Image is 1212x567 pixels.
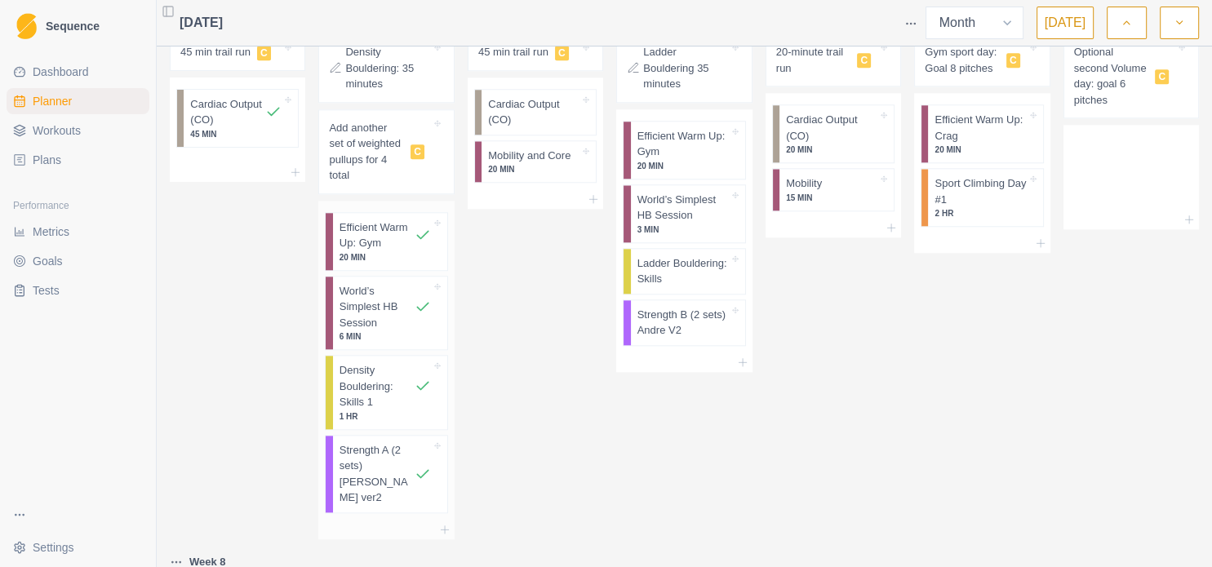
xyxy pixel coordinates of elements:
[468,33,603,71] div: 45 min trail runC
[340,330,431,343] p: 6 MIN
[33,253,63,269] span: Goals
[488,148,570,164] p: Mobility and Core
[190,128,282,140] p: 45 MIN
[325,276,447,351] div: World’s Simplest HB Session6 MIN
[340,251,431,264] p: 20 MIN
[318,109,454,194] div: Add another set of weighted pullups for 4 totalC
[935,207,1026,219] p: 2 HR
[474,89,597,135] div: Cardiac Output (CO)
[623,121,745,179] div: Efficient Warm Up: Gym20 MIN
[180,13,223,33] span: [DATE]
[637,128,729,160] p: Efficient Warm Up: Gym
[921,104,1043,163] div: Efficient Warm Up: Crag20 MIN
[1074,44,1149,108] p: Optional second Volume day: goal 6 pitches
[7,248,149,274] a: Goals
[488,96,579,128] p: Cardiac Output (CO)
[16,13,37,40] img: Logo
[1063,33,1199,118] div: Optional second Volume day: goal 6 pitchesC
[7,7,149,46] a: LogoSequence
[1155,69,1169,84] span: C
[555,46,569,60] span: C
[766,33,901,86] div: 20-minute trail runC
[1037,7,1094,39] button: [DATE]
[180,44,251,60] p: 45 min trail run
[488,163,579,175] p: 20 MIN
[340,283,415,331] p: World’s Simplest HB Session
[786,192,877,204] p: 15 MIN
[935,144,1026,156] p: 20 MIN
[623,248,745,295] div: Ladder Bouldering: Skills
[33,122,81,139] span: Workouts
[340,219,415,251] p: Efficient Warm Up: Gym
[623,184,745,243] div: World’s Simplest HB Session3 MIN
[7,219,149,245] a: Metrics
[7,534,149,560] button: Settings
[921,168,1043,227] div: Sport Climbing Day #12 HR
[33,282,60,299] span: Tests
[623,299,745,346] div: Strength B (2 sets) Andre V2
[33,93,72,109] span: Planner
[33,152,61,168] span: Plans
[1006,53,1020,68] span: C
[7,277,149,303] a: Tests
[914,33,1050,86] div: Gym sport day: Goal 8 pitchesC
[325,435,447,513] div: Strength A (2 sets) [PERSON_NAME] ver2
[637,192,729,224] p: World’s Simplest HB Session
[637,255,729,287] p: Ladder Bouldering: Skills
[935,112,1026,144] p: Efficient Warm Up: Crag
[257,46,271,60] span: C
[340,410,431,423] p: 1 HR
[170,33,305,71] div: 45 min trail runC
[857,53,871,68] span: C
[7,193,149,219] div: Performance
[772,104,895,163] div: Cardiac Output (CO)20 MIN
[329,120,404,184] p: Add another set of weighted pullups for 4 total
[33,64,89,80] span: Dashboard
[772,168,895,211] div: Mobility15 MIN
[786,144,877,156] p: 20 MIN
[190,96,265,128] p: Cardiac Output (CO)
[637,307,729,339] p: Strength B (2 sets) Andre V2
[340,442,415,506] p: Strength A (2 sets) [PERSON_NAME] ver2
[925,44,1000,76] p: Gym sport day: Goal 8 pitches
[33,224,69,240] span: Metrics
[7,117,149,144] a: Workouts
[776,44,851,76] p: 20-minute trail run
[325,212,447,271] div: Efficient Warm Up: Gym20 MIN
[340,362,415,410] p: Density Bouldering: Skills 1
[7,147,149,173] a: Plans
[46,20,100,32] span: Sequence
[318,33,454,103] div: Density Bouldering: 35 minutes
[637,224,729,236] p: 3 MIN
[478,44,548,60] p: 45 min trail run
[411,144,424,159] span: C
[637,160,729,172] p: 20 MIN
[786,175,822,192] p: Mobility
[325,355,447,430] div: Density Bouldering: Skills 11 HR
[7,88,149,114] a: Planner
[616,33,752,103] div: Ladder Bouldering 35 minutes
[345,44,430,92] p: Density Bouldering: 35 minutes
[7,59,149,85] a: Dashboard
[474,140,597,184] div: Mobility and Core20 MIN
[643,44,728,92] p: Ladder Bouldering 35 minutes
[786,112,877,144] p: Cardiac Output (CO)
[176,89,299,148] div: Cardiac Output (CO)45 MIN
[935,175,1026,207] p: Sport Climbing Day #1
